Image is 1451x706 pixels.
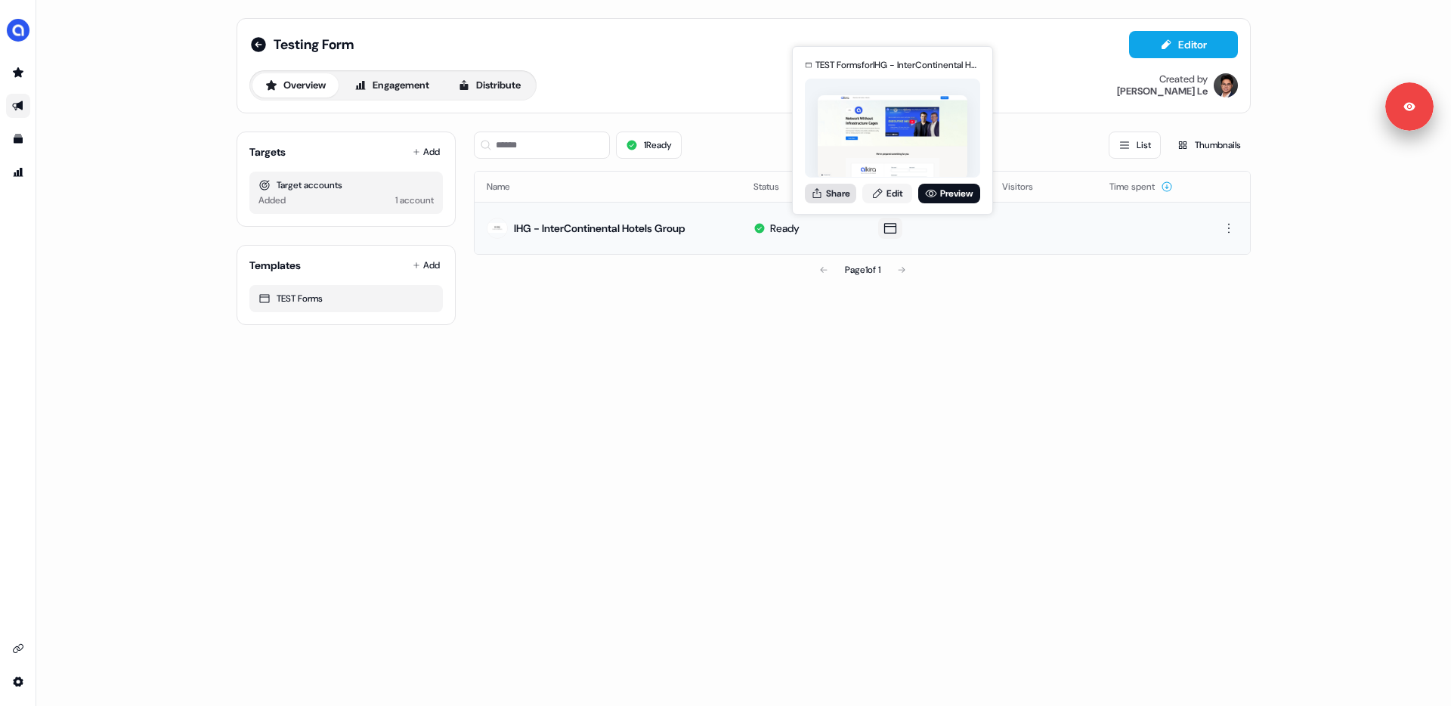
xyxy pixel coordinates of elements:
[249,258,301,273] div: Templates
[6,636,30,661] a: Go to integrations
[410,255,443,276] button: Add
[487,173,528,200] button: Name
[1109,132,1161,159] button: List
[770,221,800,236] div: Ready
[753,173,797,200] button: Status
[815,57,980,73] div: TEST Forms for IHG - InterContinental Hotels Group
[6,160,30,184] a: Go to attribution
[274,36,354,54] span: Testing Form
[342,73,442,98] button: Engagement
[395,193,434,208] div: 1 account
[258,193,286,208] div: Added
[6,94,30,118] a: Go to outbound experience
[862,184,912,203] a: Edit
[1002,173,1051,200] button: Visitors
[249,144,286,159] div: Targets
[445,73,534,98] button: Distribute
[1129,31,1238,58] button: Editor
[805,184,856,203] button: Share
[616,132,682,159] button: 1Ready
[410,141,443,163] button: Add
[818,95,967,179] img: asset preview
[252,73,339,98] button: Overview
[514,221,685,236] div: IHG - InterContinental Hotels Group
[6,60,30,85] a: Go to prospects
[1159,73,1208,85] div: Created by
[845,262,880,277] div: Page 1 of 1
[258,178,434,193] div: Target accounts
[1214,73,1238,98] img: Hugh
[918,184,980,203] a: Preview
[1117,85,1208,98] div: [PERSON_NAME] Le
[1109,173,1173,200] button: Time spent
[1167,132,1251,159] button: Thumbnails
[6,670,30,694] a: Go to integrations
[6,127,30,151] a: Go to templates
[1129,39,1238,54] a: Editor
[258,291,434,306] div: TEST Forms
